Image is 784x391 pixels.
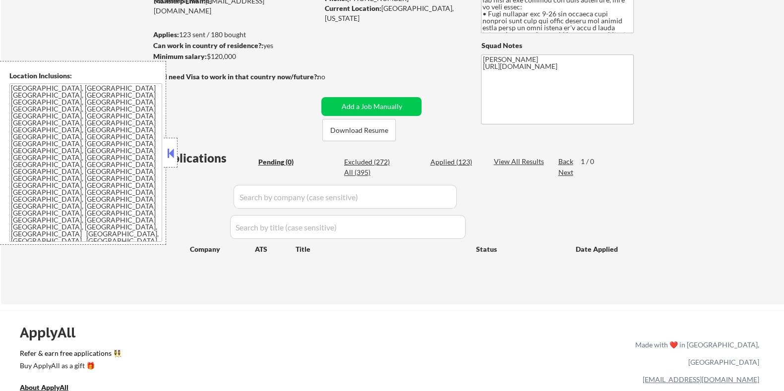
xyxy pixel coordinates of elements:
[295,244,466,254] div: Title
[156,152,254,164] div: Applications
[258,157,307,167] div: Pending (0)
[153,52,318,61] div: $120,000
[481,41,634,51] div: Squad Notes
[558,168,574,177] div: Next
[493,157,546,167] div: View All Results
[317,72,345,82] div: no
[153,41,263,50] strong: Can work in country of residence?:
[153,41,315,51] div: yes
[20,362,119,369] div: Buy ApplyAll as a gift 🎁
[230,215,466,239] input: Search by title (case sensitive)
[324,4,381,12] strong: Current Location:
[20,324,87,341] div: ApplyAll
[20,360,119,373] a: Buy ApplyAll as a gift 🎁
[9,71,162,81] div: Location Inclusions:
[153,72,318,81] strong: Will need Visa to work in that country now/future?:
[324,3,465,23] div: [GEOGRAPHIC_DATA], [US_STATE]
[153,30,318,40] div: 123 sent / 180 bought
[575,244,619,254] div: Date Applied
[321,97,422,116] button: Add a Job Manually
[643,375,759,384] a: [EMAIL_ADDRESS][DOMAIN_NAME]
[189,244,254,254] div: Company
[430,157,480,167] div: Applied (123)
[476,240,561,258] div: Status
[153,52,206,60] strong: Minimum salary:
[322,119,396,141] button: Download Resume
[344,168,394,177] div: All (395)
[153,30,179,39] strong: Applies:
[254,244,295,254] div: ATS
[580,157,603,167] div: 1 / 0
[344,157,394,167] div: Excluded (272)
[20,350,428,360] a: Refer & earn free applications 👯‍♀️
[234,185,457,209] input: Search by company (case sensitive)
[558,157,574,167] div: Back
[631,336,759,371] div: Made with ❤️ in [GEOGRAPHIC_DATA], [GEOGRAPHIC_DATA]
